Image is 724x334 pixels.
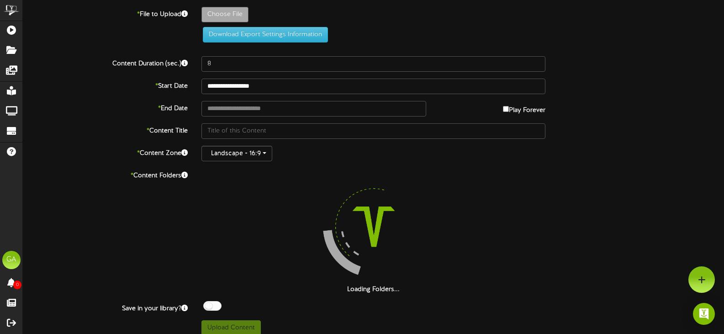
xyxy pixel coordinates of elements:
[16,7,195,19] label: File to Upload
[201,123,545,139] input: Title of this Content
[13,281,21,289] span: 0
[16,79,195,91] label: Start Date
[16,101,195,113] label: End Date
[16,168,195,180] label: Content Folders
[315,168,432,285] img: loading-spinner-4.png
[347,286,400,293] strong: Loading Folders...
[503,101,545,115] label: Play Forever
[203,27,328,42] button: Download Export Settings Information
[201,146,272,161] button: Landscape - 16:9
[16,301,195,313] label: Save in your library?
[2,251,21,269] div: GA
[198,31,328,38] a: Download Export Settings Information
[16,56,195,69] label: Content Duration (sec.)
[16,146,195,158] label: Content Zone
[693,303,715,325] div: Open Intercom Messenger
[16,123,195,136] label: Content Title
[503,106,509,112] input: Play Forever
